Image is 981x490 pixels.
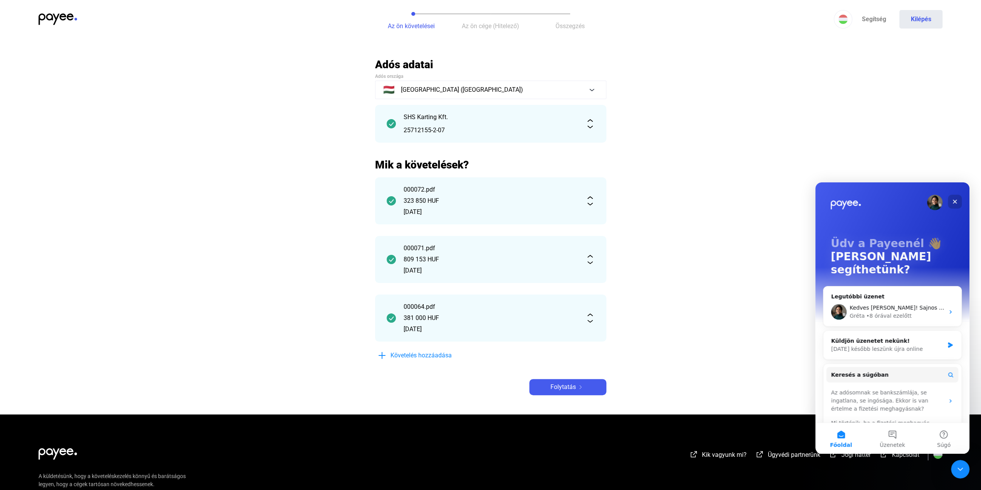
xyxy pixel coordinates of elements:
button: 🇭🇺[GEOGRAPHIC_DATA] ([GEOGRAPHIC_DATA]) [375,81,606,99]
div: Mi történik, ha a fizetési meghagyás indítása után kifizetik a követelésimet, de az előzetes költ... [16,237,129,269]
div: 000072.pdf [404,185,578,194]
img: checkmark-darker-green-circle [387,255,396,264]
span: Adós országa [375,74,403,79]
span: [GEOGRAPHIC_DATA] ([GEOGRAPHIC_DATA]) [401,85,523,94]
div: Az adósomnak se bankszámlája, se ingatlana, se ingósága. Ekkor is van értelme a fizetési meghagyá... [16,206,129,231]
span: Ügyvédi partnerünk [768,451,820,458]
iframe: Intercom live chat [815,182,969,454]
span: Követelés hozzáadása [390,351,452,360]
div: 000064.pdf [404,302,578,312]
div: 381 000 HUF [404,313,578,323]
div: Küldjön üzenetet nekünk! [16,155,129,163]
img: external-link-white [879,450,888,458]
img: arrow-right-white [576,385,585,389]
h2: Adós adatai [375,58,606,71]
span: Üzenetek [64,260,90,265]
img: expand [586,119,595,128]
span: Az ön követelései [388,22,435,30]
span: Súgó [122,260,135,265]
img: white-payee-white-dot.svg [39,444,77,460]
div: [DATE] [404,266,578,275]
img: external-link-white [689,450,698,458]
iframe: Intercom live chat [951,460,969,478]
span: Kik vagyunk mi? [702,451,747,458]
button: Üzenetek [51,241,103,271]
div: [DATE] később leszünk újra online [16,163,129,171]
img: expand [586,196,595,205]
img: plus-blue [377,351,387,360]
span: 🇭🇺 [383,85,395,94]
div: • 8 órával ezelőtt [51,130,96,138]
a: external-link-whiteKapcsolat [879,452,919,460]
span: Főoldal [15,260,37,265]
img: expand [586,255,595,264]
img: expand [586,313,595,323]
a: external-link-whiteJogi háttér [829,452,871,460]
div: 000071.pdf [404,244,578,253]
button: Súgó [103,241,154,271]
div: Az adósomnak se bankszámlája, se ingatlana, se ingósága. Ekkor is van értelme a fizetési meghagyá... [11,203,143,234]
a: Segítség [852,10,895,29]
img: external-link-white [755,450,764,458]
button: Folytatásarrow-right-white [529,379,606,395]
span: Folytatás [550,382,576,392]
span: Jogi háttér [841,451,871,458]
button: Kilépés [899,10,942,29]
div: 809 153 HUF [404,255,578,264]
div: Gréta [34,130,49,138]
span: Keresés a súgóban [16,189,73,197]
img: external-link-white [829,450,838,458]
a: external-link-whiteKik vagyunk mi? [689,452,747,460]
div: [DATE] [404,207,578,217]
div: SHS Karting Kft. [404,113,578,122]
img: HU.svg [933,450,942,459]
div: 25712155-2-07 [404,126,578,135]
img: checkmark-darker-green-circle [387,119,396,128]
button: Keresés a súgóban [11,185,143,200]
span: Kapcsolat [892,451,919,458]
span: Kedves [PERSON_NAME]! Sajnos még nem kaptunk dokumentumot, de amint érkezik be hozzánk valami azt... [34,122,383,128]
div: Küldjön üzenetet nekünk![DATE] később leszünk újra online [8,148,146,177]
img: checkmark-darker-green-circle [387,313,396,323]
button: plus-blueKövetelés hozzáadása [375,347,491,364]
button: HU [834,10,852,29]
img: payee-logo [39,13,77,25]
h2: Mik a követelések? [375,158,606,172]
a: external-link-whiteÜgyvédi partnerünk [755,452,820,460]
div: Bezárás [133,12,146,26]
div: 323 850 HUF [404,196,578,205]
span: Az ön cége (Hitelező) [462,22,519,30]
div: Mi történik, ha a fizetési meghagyás indítása után kifizetik a követelésimet, de az előzetes költ... [11,234,143,272]
div: [DATE] [404,325,578,334]
span: Összegzés [555,22,585,30]
img: HU [838,15,848,24]
img: checkmark-darker-green-circle [387,196,396,205]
